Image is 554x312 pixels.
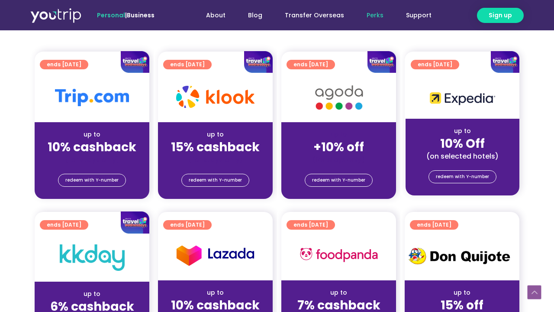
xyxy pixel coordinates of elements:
strong: +10% off [313,139,364,156]
div: up to [412,127,512,136]
div: up to [42,289,142,299]
div: (on selected hotels) [412,152,512,161]
a: Perks [355,7,395,23]
a: ends [DATE] [410,220,458,230]
span: Sign up [489,11,512,20]
strong: 10% Off [440,135,485,152]
div: (for stays only) [165,155,266,164]
span: redeem with Y-number [312,174,365,186]
div: (for stays only) [42,155,142,164]
span: ends [DATE] [417,220,451,230]
div: up to [288,288,389,297]
a: redeem with Y-number [428,170,496,183]
strong: 10% cashback [48,139,136,156]
a: Sign up [477,8,524,23]
span: Personal [97,11,125,19]
nav: Menu [178,7,443,23]
div: up to [165,130,266,139]
a: Blog [237,7,274,23]
div: up to [412,288,512,297]
a: redeem with Y-number [58,174,126,187]
a: Transfer Overseas [274,7,355,23]
strong: 15% cashback [171,139,260,156]
a: Business [127,11,155,19]
a: ends [DATE] [287,220,335,230]
a: ends [DATE] [163,220,212,230]
span: redeem with Y-number [65,174,119,186]
span: up to [331,130,347,139]
span: ends [DATE] [170,220,205,230]
a: redeem with Y-number [181,174,249,187]
div: up to [42,130,142,139]
div: up to [165,288,266,297]
div: (for stays only) [288,155,389,164]
span: redeem with Y-number [189,174,242,186]
span: | [97,11,155,19]
span: redeem with Y-number [436,171,489,183]
a: Support [395,7,443,23]
span: ends [DATE] [293,220,328,230]
a: redeem with Y-number [305,174,373,187]
a: About [195,7,237,23]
